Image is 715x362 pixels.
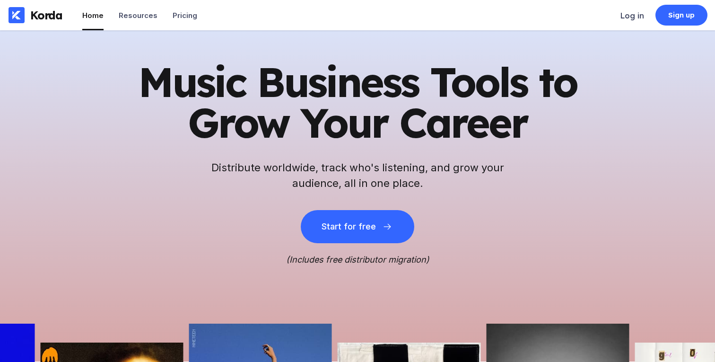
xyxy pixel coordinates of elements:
h1: Music Business Tools to Grow Your Career [126,62,589,143]
i: (Includes free distributor migration) [286,255,429,265]
a: Sign up [655,5,707,26]
button: Start for free [301,210,414,243]
div: Korda [30,8,62,22]
div: Resources [119,11,157,20]
div: Start for free [322,222,375,231]
div: Sign up [668,10,695,20]
div: Pricing [173,11,197,20]
h2: Distribute worldwide, track who's listening, and grow your audience, all in one place. [206,160,509,191]
div: Home [82,11,104,20]
div: Log in [620,11,644,20]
